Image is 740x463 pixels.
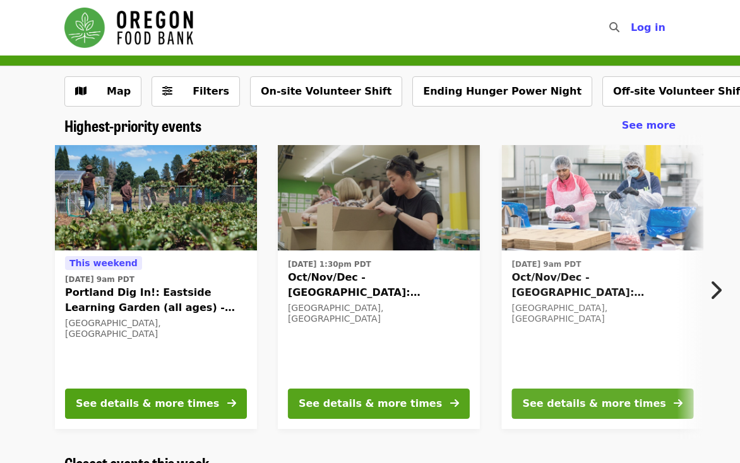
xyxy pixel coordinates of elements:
[193,85,229,97] span: Filters
[107,85,131,97] span: Map
[65,389,247,419] button: See details & more times
[65,274,134,285] time: [DATE] 9am PDT
[412,76,592,107] button: Ending Hunger Power Night
[288,270,470,300] span: Oct/Nov/Dec - [GEOGRAPHIC_DATA]: Repack/Sort (age [DEMOGRAPHIC_DATA]+)
[54,117,686,135] div: Highest-priority events
[64,114,201,136] span: Highest-priority events
[674,397,683,409] i: arrow-right icon
[69,258,138,268] span: This weekend
[621,15,676,40] button: Log in
[75,85,87,97] i: map icon
[250,76,402,107] button: On-site Volunteer Shift
[709,278,722,302] i: chevron-right icon
[288,389,470,419] button: See details & more times
[450,397,459,409] i: arrow-right icon
[501,145,703,251] img: Oct/Nov/Dec - Beaverton: Repack/Sort (age 10+) organized by Oregon Food Bank
[511,303,693,324] div: [GEOGRAPHIC_DATA], [GEOGRAPHIC_DATA]
[609,21,619,33] i: search icon
[76,396,219,411] div: See details & more times
[511,270,693,300] span: Oct/Nov/Dec - [GEOGRAPHIC_DATA]: Repack/Sort (age [DEMOGRAPHIC_DATA]+)
[65,318,247,339] div: [GEOGRAPHIC_DATA], [GEOGRAPHIC_DATA]
[511,389,693,419] button: See details & more times
[299,396,442,411] div: See details & more times
[698,273,740,308] button: Next item
[55,145,257,429] a: See details for "Portland Dig In!: Eastside Learning Garden (all ages) - Aug/Sept/Oct"
[522,396,665,411] div: See details & more times
[627,13,637,43] input: Search
[278,145,480,251] img: Oct/Nov/Dec - Portland: Repack/Sort (age 8+) organized by Oregon Food Bank
[162,85,172,97] i: sliders-h icon
[227,397,236,409] i: arrow-right icon
[278,145,480,429] a: See details for "Oct/Nov/Dec - Portland: Repack/Sort (age 8+)"
[622,119,676,131] span: See more
[64,117,201,135] a: Highest-priority events
[55,145,257,251] img: Portland Dig In!: Eastside Learning Garden (all ages) - Aug/Sept/Oct organized by Oregon Food Bank
[288,303,470,324] div: [GEOGRAPHIC_DATA], [GEOGRAPHIC_DATA]
[511,259,581,270] time: [DATE] 9am PDT
[65,285,247,315] span: Portland Dig In!: Eastside Learning Garden (all ages) - Aug/Sept/Oct
[64,8,193,48] img: Oregon Food Bank - Home
[501,145,703,429] a: See details for "Oct/Nov/Dec - Beaverton: Repack/Sort (age 10+)"
[152,76,240,107] button: Filters (0 selected)
[288,259,371,270] time: [DATE] 1:30pm PDT
[631,21,665,33] span: Log in
[64,76,141,107] button: Show map view
[622,118,676,133] a: See more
